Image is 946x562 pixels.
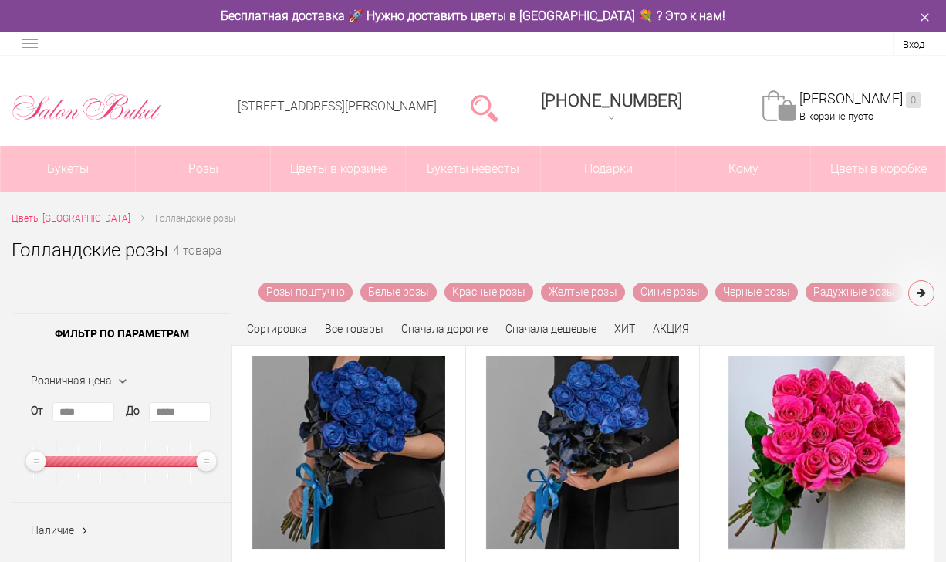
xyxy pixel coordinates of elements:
[728,356,905,549] img: 15 Ароматных роз Pink Floyd
[906,92,921,108] ins: 0
[31,403,43,419] label: От
[401,323,488,335] a: Сначала дорогие
[1,146,135,192] a: Букеты
[12,213,130,224] span: Цветы [GEOGRAPHIC_DATA]
[12,314,231,353] span: Фильтр по параметрам
[173,245,221,283] small: 4 товара
[155,213,235,224] span: Голландские розы
[252,356,445,549] img: Букет из 25 Синих Роз
[12,90,163,124] img: Цветы Нижний Новгород
[541,283,625,302] a: Желтые розы
[532,86,691,130] a: [PHONE_NUMBER]
[31,374,112,387] span: Розничная цена
[247,323,307,335] span: Сортировка
[799,90,921,108] a: [PERSON_NAME]
[238,99,437,113] a: [STREET_ADDRESS][PERSON_NAME]
[541,91,682,110] div: [PHONE_NUMBER]
[31,524,74,537] span: Наличие
[444,283,533,302] a: Красные розы
[676,146,810,192] span: Кому
[325,323,383,335] a: Все товары
[486,356,679,549] img: Букет живых цветов из 15 Синих Роз
[715,283,798,302] a: Черные розы
[505,323,596,335] a: Сначала дешевые
[271,146,405,192] a: Цветы в корзине
[136,146,270,192] a: Розы
[126,403,140,419] label: До
[258,283,353,302] a: Розы поштучно
[12,211,130,227] a: Цветы [GEOGRAPHIC_DATA]
[799,110,873,122] span: В корзине пусто
[653,323,689,335] a: АКЦИЯ
[633,283,708,302] a: Синие розы
[903,39,924,50] a: Вход
[614,323,635,335] a: ХИТ
[541,146,675,192] a: Подарки
[806,283,903,302] a: Радужные розы
[12,236,168,264] h1: Голландские розы
[406,146,540,192] a: Букеты невесты
[360,283,437,302] a: Белые розы
[811,146,945,192] a: Цветы в коробке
